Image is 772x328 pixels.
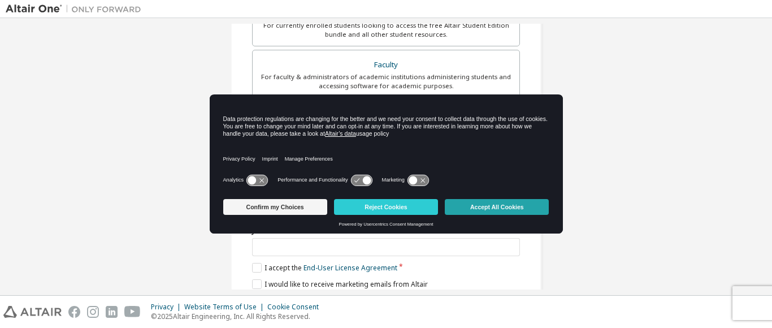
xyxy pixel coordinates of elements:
[184,303,267,312] div: Website Terms of Use
[87,306,99,318] img: instagram.svg
[124,306,141,318] img: youtube.svg
[151,312,326,321] p: © 2025 Altair Engineering, Inc. All Rights Reserved.
[259,57,513,73] div: Faculty
[259,21,513,39] div: For currently enrolled students looking to access the free Altair Student Edition bundle and all ...
[259,72,513,90] div: For faculty & administrators of academic institutions administering students and accessing softwa...
[106,306,118,318] img: linkedin.svg
[68,306,80,318] img: facebook.svg
[252,263,397,273] label: I accept the
[6,3,147,15] img: Altair One
[267,303,326,312] div: Cookie Consent
[303,263,397,273] a: End-User License Agreement
[252,279,428,289] label: I would like to receive marketing emails from Altair
[3,306,62,318] img: altair_logo.svg
[151,303,184,312] div: Privacy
